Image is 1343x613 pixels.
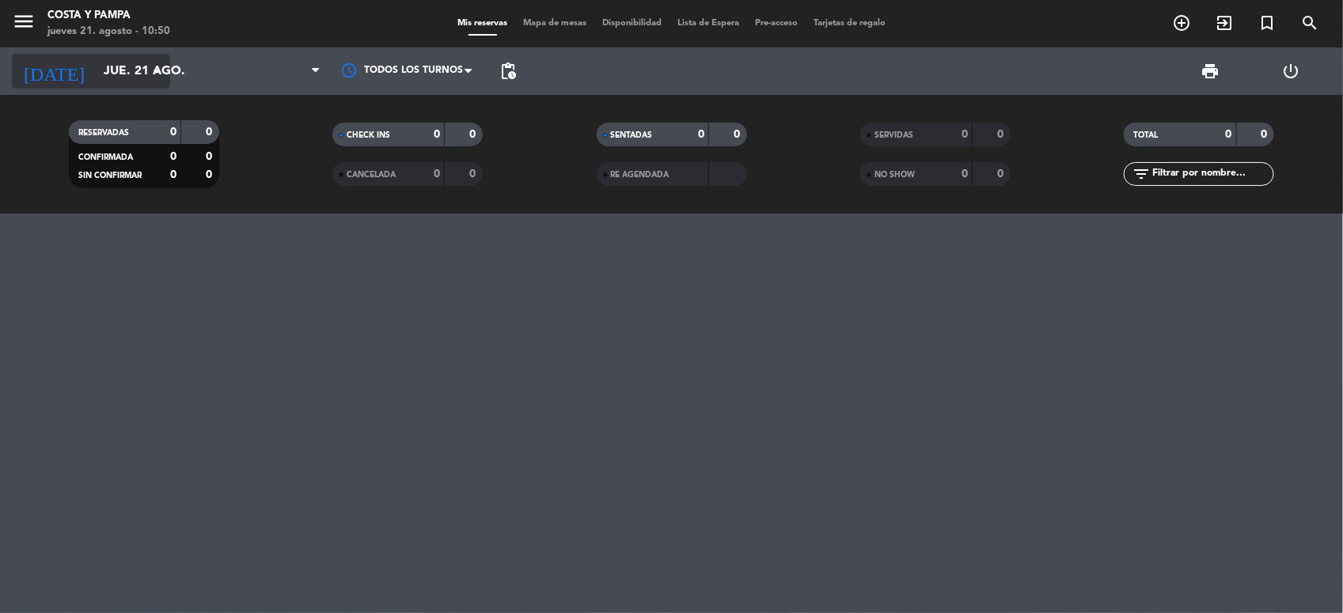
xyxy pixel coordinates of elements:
strong: 0 [170,151,176,162]
span: CONFIRMADA [78,153,133,161]
strong: 0 [206,127,215,138]
strong: 0 [997,129,1007,140]
strong: 0 [698,129,704,140]
strong: 0 [1226,129,1232,140]
span: print [1201,62,1220,81]
strong: 0 [434,168,440,180]
i: filter_list [1132,165,1151,184]
span: SENTADAS [611,131,653,139]
strong: 0 [962,129,968,140]
span: TOTAL [1133,131,1158,139]
span: CANCELADA [347,171,396,179]
span: Tarjetas de regalo [806,19,893,28]
strong: 0 [1261,129,1271,140]
strong: 0 [470,168,480,180]
strong: 0 [470,129,480,140]
div: jueves 21. agosto - 10:50 [47,24,170,40]
span: Disponibilidad [594,19,670,28]
i: turned_in_not [1258,13,1277,32]
i: power_settings_new [1281,62,1300,81]
strong: 0 [734,129,743,140]
strong: 0 [170,127,176,138]
input: Filtrar por nombre... [1151,165,1273,183]
i: add_circle_outline [1172,13,1191,32]
span: CHECK INS [347,131,390,139]
span: pending_actions [499,62,518,81]
i: search [1300,13,1319,32]
span: Mapa de mesas [515,19,594,28]
strong: 0 [206,169,215,180]
span: RESERVADAS [78,129,129,137]
button: menu [12,9,36,39]
strong: 0 [997,168,1007,180]
span: SIN CONFIRMAR [78,172,142,180]
strong: 0 [206,151,215,162]
i: exit_to_app [1215,13,1234,32]
span: RE AGENDADA [611,171,670,179]
span: Pre-acceso [747,19,806,28]
span: NO SHOW [874,171,915,179]
div: Costa y Pampa [47,8,170,24]
span: Lista de Espera [670,19,747,28]
strong: 0 [962,168,968,180]
i: arrow_drop_down [147,62,166,81]
span: Mis reservas [450,19,515,28]
i: menu [12,9,36,33]
strong: 0 [434,129,440,140]
strong: 0 [170,169,176,180]
i: [DATE] [12,54,96,89]
span: SERVIDAS [874,131,913,139]
div: LOG OUT [1250,47,1331,95]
